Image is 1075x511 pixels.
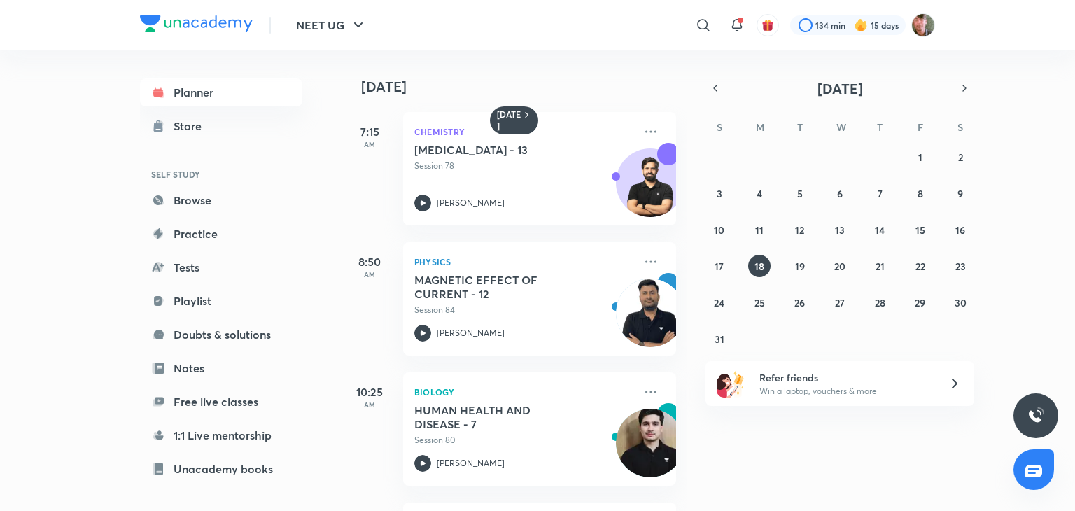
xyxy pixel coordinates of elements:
abbr: August 31, 2025 [715,332,724,346]
button: avatar [757,14,779,36]
img: avatar [761,19,774,31]
abbr: August 25, 2025 [754,296,765,309]
button: August 10, 2025 [708,218,731,241]
button: August 16, 2025 [949,218,971,241]
abbr: Tuesday [797,120,803,134]
button: August 9, 2025 [949,182,971,204]
button: August 20, 2025 [829,255,851,277]
abbr: Thursday [877,120,883,134]
a: Tests [140,253,302,281]
p: [PERSON_NAME] [437,457,505,470]
abbr: August 28, 2025 [875,296,885,309]
p: AM [342,270,398,279]
button: August 18, 2025 [748,255,771,277]
a: Planner [140,78,302,106]
p: AM [342,400,398,409]
p: Biology [414,384,634,400]
a: 1:1 Live mentorship [140,421,302,449]
p: Session 84 [414,304,634,316]
abbr: August 22, 2025 [915,260,925,273]
a: Browse [140,186,302,214]
abbr: August 8, 2025 [918,187,923,200]
abbr: August 10, 2025 [714,223,724,237]
button: August 19, 2025 [789,255,811,277]
abbr: August 19, 2025 [795,260,805,273]
button: NEET UG [288,11,375,39]
button: August 25, 2025 [748,291,771,314]
button: August 11, 2025 [748,218,771,241]
button: August 5, 2025 [789,182,811,204]
abbr: Sunday [717,120,722,134]
abbr: August 1, 2025 [918,150,922,164]
button: August 29, 2025 [909,291,932,314]
p: [PERSON_NAME] [437,327,505,339]
p: [PERSON_NAME] [437,197,505,209]
button: August 31, 2025 [708,328,731,350]
button: August 6, 2025 [829,182,851,204]
button: August 24, 2025 [708,291,731,314]
img: Company Logo [140,15,253,32]
button: August 14, 2025 [869,218,891,241]
button: August 17, 2025 [708,255,731,277]
button: August 4, 2025 [748,182,771,204]
button: [DATE] [725,78,955,98]
button: August 30, 2025 [949,291,971,314]
h5: 10:25 [342,384,398,400]
button: August 26, 2025 [789,291,811,314]
a: Doubts & solutions [140,321,302,349]
span: [DATE] [817,79,863,98]
abbr: Monday [756,120,764,134]
p: Win a laptop, vouchers & more [759,385,932,398]
abbr: August 5, 2025 [797,187,803,200]
div: Store [174,118,210,134]
abbr: August 14, 2025 [875,223,885,237]
h6: SELF STUDY [140,162,302,186]
a: Practice [140,220,302,248]
button: August 12, 2025 [789,218,811,241]
p: AM [342,140,398,148]
abbr: August 21, 2025 [876,260,885,273]
abbr: August 26, 2025 [794,296,805,309]
abbr: August 9, 2025 [957,187,963,200]
p: Session 78 [414,160,634,172]
p: Session 80 [414,434,634,447]
a: Company Logo [140,15,253,36]
abbr: August 11, 2025 [755,223,764,237]
button: August 22, 2025 [909,255,932,277]
abbr: August 15, 2025 [915,223,925,237]
button: August 8, 2025 [909,182,932,204]
abbr: August 20, 2025 [834,260,845,273]
a: Notes [140,354,302,382]
button: August 2, 2025 [949,146,971,168]
button: August 28, 2025 [869,291,891,314]
img: referral [717,370,745,398]
img: streak [854,18,868,32]
h4: [DATE] [361,78,690,95]
button: August 21, 2025 [869,255,891,277]
p: Chemistry [414,123,634,140]
abbr: August 16, 2025 [955,223,965,237]
abbr: Friday [918,120,923,134]
img: ttu [1027,407,1044,424]
h5: HYDROCARBONS - 13 [414,143,589,157]
button: August 23, 2025 [949,255,971,277]
button: August 27, 2025 [829,291,851,314]
h6: Refer friends [759,370,932,385]
button: August 1, 2025 [909,146,932,168]
abbr: August 23, 2025 [955,260,966,273]
h5: 8:50 [342,253,398,270]
h6: [DATE] [497,109,521,132]
button: August 15, 2025 [909,218,932,241]
a: Store [140,112,302,140]
a: Unacademy books [140,455,302,483]
abbr: August 2, 2025 [958,150,963,164]
abbr: August 27, 2025 [835,296,845,309]
a: Free live classes [140,388,302,416]
img: Avatar [617,156,684,223]
abbr: August 7, 2025 [878,187,883,200]
abbr: Wednesday [836,120,846,134]
p: Physics [414,253,634,270]
abbr: Saturday [957,120,963,134]
a: Playlist [140,287,302,315]
abbr: August 12, 2025 [795,223,804,237]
